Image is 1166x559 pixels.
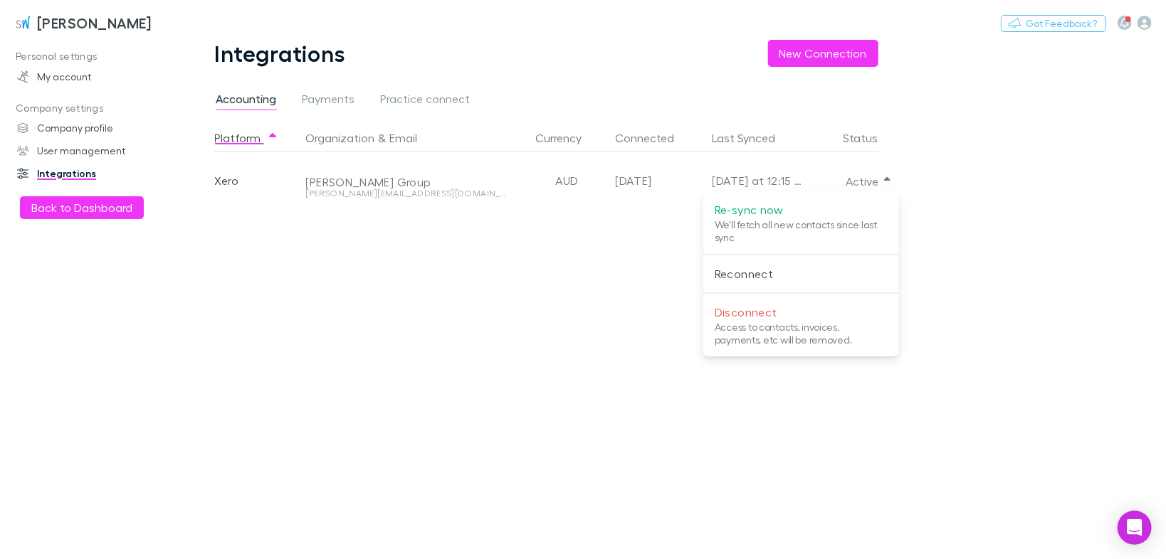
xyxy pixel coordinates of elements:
p: Disconnect [715,304,888,321]
li: DisconnectAccess to contacts, invoices, payments, etc will be removed. [703,299,899,351]
p: Access to contacts, invoices, payments, etc will be removed. [715,321,888,346]
p: Reconnect [715,265,888,282]
p: Re-sync now [715,201,888,218]
div: Open Intercom Messenger [1118,511,1152,545]
li: Re-sync nowWe'll fetch all new contacts since last sync [703,197,899,248]
p: We'll fetch all new contacts since last sync [715,218,888,244]
li: Reconnect [703,261,899,287]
